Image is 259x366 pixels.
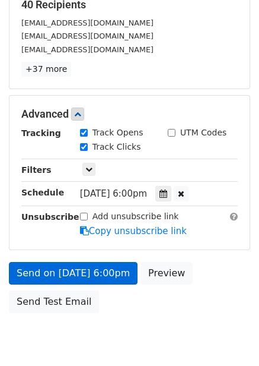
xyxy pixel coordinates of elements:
[21,18,154,27] small: [EMAIL_ADDRESS][DOMAIN_NAME]
[21,212,79,222] strong: Unsubscribe
[80,188,147,199] span: [DATE] 6:00pm
[92,127,143,139] label: Track Opens
[140,262,193,285] a: Preview
[21,128,61,138] strong: Tracking
[21,31,154,40] small: [EMAIL_ADDRESS][DOMAIN_NAME]
[180,127,226,139] label: UTM Codes
[9,291,99,313] a: Send Test Email
[9,262,138,285] a: Send on [DATE] 6:00pm
[21,165,52,175] strong: Filters
[21,108,238,121] h5: Advanced
[92,210,179,223] label: Add unsubscribe link
[21,45,154,54] small: [EMAIL_ADDRESS][DOMAIN_NAME]
[92,141,141,153] label: Track Clicks
[21,188,64,197] strong: Schedule
[80,226,187,236] a: Copy unsubscribe link
[200,309,259,366] iframe: Chat Widget
[21,62,71,77] a: +37 more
